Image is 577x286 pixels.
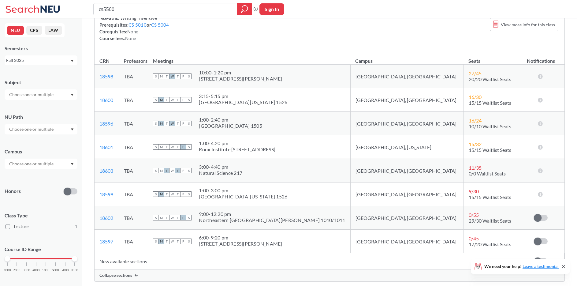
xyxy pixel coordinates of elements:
[7,26,24,35] button: NEU
[5,45,77,52] div: Semesters
[259,3,284,15] button: Sign In
[5,159,77,169] div: Dropdown arrow
[99,273,132,278] span: Collapse sections
[469,194,511,200] span: 15/15 Waitlist Seats
[181,144,186,150] span: F
[52,269,59,272] span: 6000
[169,191,175,197] span: W
[350,51,463,65] th: Campus
[5,246,77,253] p: Course ID Range
[119,51,148,65] th: Professors
[237,3,252,15] div: magnifying glass
[99,191,113,197] a: 18599
[42,269,50,272] span: 5000
[469,141,482,147] span: 15 / 32
[99,168,113,174] a: 18603
[95,269,564,281] div: Collapse sections
[181,215,186,220] span: F
[99,215,113,221] a: 18602
[181,121,186,126] span: F
[45,26,62,35] button: LAW
[119,159,148,183] td: TBA
[186,121,192,126] span: S
[469,147,511,153] span: 15/15 Waitlist Seats
[164,144,169,150] span: T
[199,123,262,129] div: [GEOGRAPHIC_DATA] 1505
[350,65,463,88] td: [GEOGRAPHIC_DATA], [GEOGRAPHIC_DATA]
[5,223,77,231] label: Lecture
[175,215,181,220] span: T
[153,121,158,126] span: S
[186,73,192,79] span: S
[523,264,559,269] a: Leave a testimonial
[32,269,40,272] span: 4000
[13,269,20,272] span: 2000
[199,117,262,123] div: 1:00 - 2:40 pm
[153,168,158,173] span: S
[169,168,175,173] span: W
[99,58,110,64] div: CRN
[469,76,511,82] span: 20/20 Waitlist Seats
[164,239,169,244] span: T
[158,191,164,197] span: M
[199,187,287,194] div: 1:00 - 3:00 pm
[469,70,482,76] span: 27 / 45
[469,235,479,241] span: 0 / 45
[158,144,164,150] span: M
[119,230,148,253] td: TBA
[119,88,148,112] td: TBA
[199,164,242,170] div: 3:00 - 4:40 pm
[186,144,192,150] span: S
[186,191,192,197] span: S
[169,121,175,126] span: W
[175,97,181,103] span: T
[5,79,77,86] div: Subject
[164,168,169,173] span: T
[125,36,136,41] span: None
[128,22,147,28] a: CS 5010
[71,128,74,131] svg: Dropdown arrow
[5,114,77,120] div: NU Path
[99,121,113,126] a: 18596
[148,51,350,65] th: Meetings
[75,223,77,230] span: 1
[119,65,148,88] td: TBA
[350,183,463,206] td: [GEOGRAPHIC_DATA], [GEOGRAPHIC_DATA]
[6,57,70,64] div: Fall 2025
[350,206,463,230] td: [GEOGRAPHIC_DATA], [GEOGRAPHIC_DATA]
[186,215,192,220] span: S
[153,239,158,244] span: S
[199,93,287,99] div: 3:15 - 5:15 pm
[61,269,69,272] span: 7000
[199,140,275,146] div: 1:00 - 4:20 pm
[127,29,138,34] span: None
[164,121,169,126] span: T
[501,21,555,28] span: View more info for this class
[241,5,248,13] svg: magnifying glass
[4,269,11,272] span: 1000
[99,239,113,244] a: 18597
[26,26,42,35] button: CPS
[5,55,77,65] div: Fall 2025Dropdown arrow
[169,144,175,150] span: W
[181,73,186,79] span: F
[158,215,164,220] span: M
[350,159,463,183] td: [GEOGRAPHIC_DATA], [GEOGRAPHIC_DATA]
[158,168,164,173] span: M
[71,94,74,96] svg: Dropdown arrow
[119,183,148,206] td: TBA
[169,97,175,103] span: W
[151,22,169,28] a: CS 5004
[469,94,482,100] span: 16 / 30
[164,215,169,220] span: T
[158,73,164,79] span: M
[119,112,148,135] td: TBA
[199,99,287,105] div: [GEOGRAPHIC_DATA][US_STATE] 1526
[153,73,158,79] span: S
[350,112,463,135] td: [GEOGRAPHIC_DATA], [GEOGRAPHIC_DATA]
[6,91,58,98] input: Choose one or multiple
[5,212,77,219] span: Class Type
[350,88,463,112] td: [GEOGRAPHIC_DATA], [GEOGRAPHIC_DATA]
[186,168,192,173] span: S
[469,100,511,106] span: 15/15 Waitlist Seats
